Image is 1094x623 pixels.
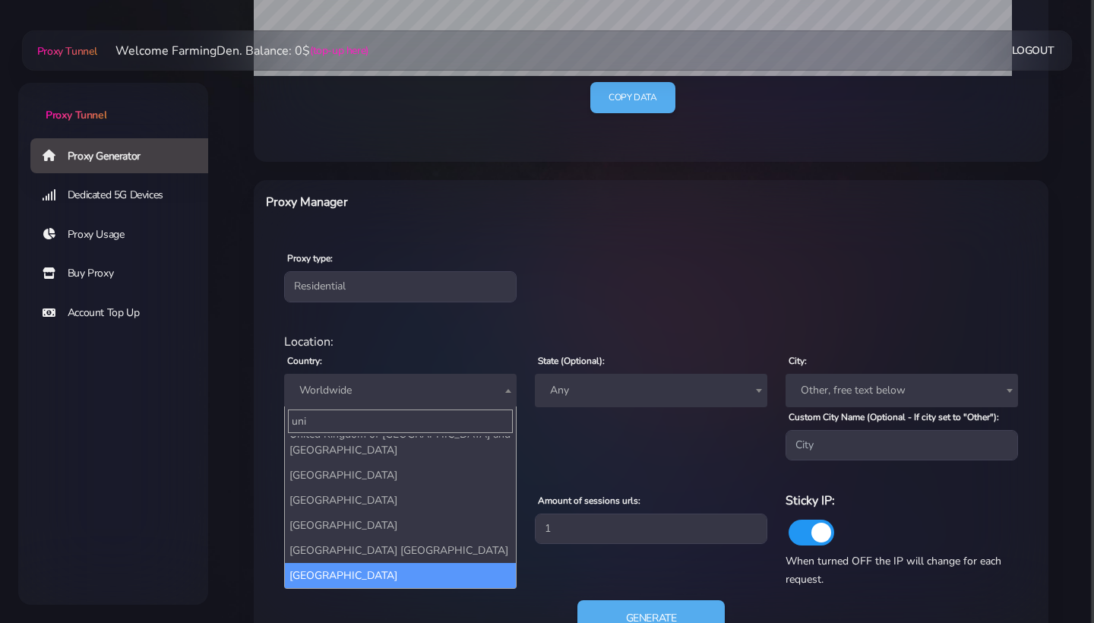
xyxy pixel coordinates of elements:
[284,374,517,407] span: Worldwide
[30,217,220,252] a: Proxy Usage
[287,354,322,368] label: Country:
[287,251,333,265] label: Proxy type:
[275,333,1027,351] div: Location:
[795,380,1009,401] span: Other, free text below
[786,430,1018,460] input: City
[288,410,513,433] input: Search
[285,563,516,588] li: [GEOGRAPHIC_DATA]
[275,473,1027,491] div: Proxy Settings:
[285,513,516,538] li: [GEOGRAPHIC_DATA]
[789,410,999,424] label: Custom City Name (Optional - If city set to "Other"):
[34,39,97,63] a: Proxy Tunnel
[37,44,97,59] span: Proxy Tunnel
[1020,549,1075,604] iframe: Webchat Widget
[789,354,807,368] label: City:
[544,380,758,401] span: Any
[535,374,767,407] span: Any
[538,494,640,508] label: Amount of sessions urls:
[1012,36,1054,65] a: Logout
[46,108,106,122] span: Proxy Tunnel
[293,380,507,401] span: Worldwide
[285,463,516,488] li: [GEOGRAPHIC_DATA]
[30,178,220,213] a: Dedicated 5G Devices
[18,83,208,123] a: Proxy Tunnel
[310,43,368,59] a: (top-up here)
[285,422,516,463] li: United Kingdom of [GEOGRAPHIC_DATA] and [GEOGRAPHIC_DATA]
[786,554,1001,587] span: When turned OFF the IP will change for each request.
[538,354,605,368] label: State (Optional):
[30,138,220,173] a: Proxy Generator
[266,192,708,212] h6: Proxy Manager
[285,538,516,563] li: [GEOGRAPHIC_DATA] [GEOGRAPHIC_DATA]
[786,491,1018,511] h6: Sticky IP:
[285,488,516,513] li: [GEOGRAPHIC_DATA]
[30,256,220,291] a: Buy Proxy
[30,296,220,330] a: Account Top Up
[786,374,1018,407] span: Other, free text below
[590,82,675,113] a: Copy data
[97,42,368,60] li: Welcome FarmingDen. Balance: 0$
